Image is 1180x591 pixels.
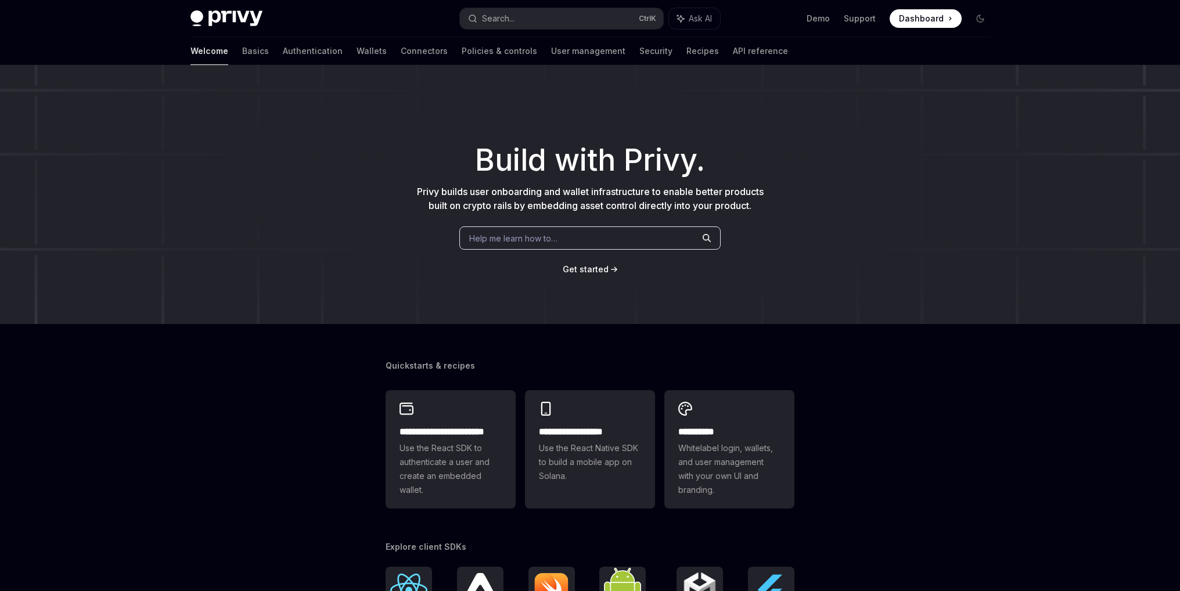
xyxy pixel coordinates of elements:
[475,150,705,171] span: Build with Privy.
[525,390,655,509] a: **** **** **** ***Use the React Native SDK to build a mobile app on Solana.
[460,8,663,29] button: Search...CtrlK
[190,10,262,27] img: dark logo
[462,37,537,65] a: Policies & controls
[357,37,387,65] a: Wallets
[400,441,502,497] span: Use the React SDK to authenticate a user and create an embedded wallet.
[807,13,830,24] a: Demo
[639,37,672,65] a: Security
[539,441,641,483] span: Use the React Native SDK to build a mobile app on Solana.
[386,541,466,553] span: Explore client SDKs
[689,13,712,24] span: Ask AI
[733,37,788,65] a: API reference
[563,264,609,275] a: Get started
[551,37,625,65] a: User management
[401,37,448,65] a: Connectors
[242,37,269,65] a: Basics
[678,441,780,497] span: Whitelabel login, wallets, and user management with your own UI and branding.
[971,9,990,28] button: Toggle dark mode
[844,13,876,24] a: Support
[890,9,962,28] a: Dashboard
[669,8,720,29] button: Ask AI
[190,37,228,65] a: Welcome
[563,264,609,274] span: Get started
[664,390,794,509] a: **** *****Whitelabel login, wallets, and user management with your own UI and branding.
[899,13,944,24] span: Dashboard
[686,37,719,65] a: Recipes
[469,232,557,244] span: Help me learn how to…
[283,37,343,65] a: Authentication
[386,360,475,372] span: Quickstarts & recipes
[417,186,764,211] span: Privy builds user onboarding and wallet infrastructure to enable better products built on crypto ...
[482,12,515,26] div: Search...
[639,14,656,23] span: Ctrl K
